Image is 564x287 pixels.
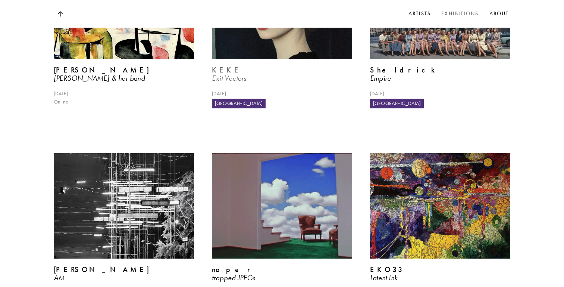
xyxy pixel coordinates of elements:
i: Empire [370,74,391,83]
div: [GEOGRAPHIC_DATA] [212,99,266,108]
b: [PERSON_NAME] [54,265,162,274]
img: Top [57,11,63,17]
img: Exhibition Image [370,153,510,259]
div: [DATE] [212,90,352,98]
b: [PERSON_NAME] [54,65,162,74]
i: AM [54,273,65,282]
a: About [488,8,511,19]
a: Artists [407,8,433,19]
i: Latent Ink [370,273,397,282]
img: Exhibition Image [54,153,194,259]
b: EKO33 [370,265,404,274]
div: [DATE] [54,90,194,98]
i: Exit Vectors [212,74,246,83]
div: [GEOGRAPHIC_DATA] [370,99,424,108]
i: trapped JPEGs [212,273,256,282]
b: noper [212,265,256,274]
b: KEKE [212,65,241,74]
div: Online [54,98,194,106]
a: Exhibitions [440,8,480,19]
b: Sheldrick [370,65,439,74]
img: Exhibition Image [212,153,352,259]
div: [DATE] [370,90,510,98]
i: [PERSON_NAME] & her band [54,74,145,83]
